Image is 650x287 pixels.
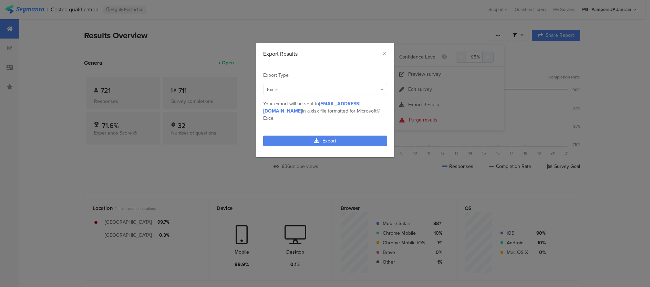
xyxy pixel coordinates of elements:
[256,43,394,157] div: dialog
[263,50,387,58] div: Export Results
[263,100,387,122] div: Your export will be sent to in a
[263,72,387,79] div: Export Type
[263,100,360,115] span: [EMAIL_ADDRESS][DOMAIN_NAME]
[263,107,380,122] span: .xlsx file formatted for Microsoft© Excel
[382,50,387,58] button: Close
[267,86,278,93] span: Excel
[263,136,387,146] a: Export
